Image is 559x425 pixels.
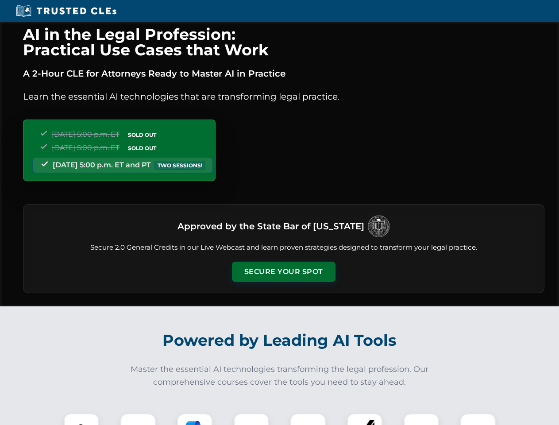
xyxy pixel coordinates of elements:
span: SOLD OUT [125,130,159,139]
h3: Approved by the State Bar of [US_STATE] [177,218,364,234]
h2: Powered by Leading AI Tools [35,325,525,356]
h1: AI in the Legal Profession: Practical Use Cases that Work [23,27,544,58]
img: Logo [368,215,390,237]
span: [DATE] 5:00 p.m. ET [52,130,120,139]
p: Master the essential AI technologies transforming the legal profession. Our comprehensive courses... [125,363,435,389]
span: SOLD OUT [125,143,159,153]
button: Secure Your Spot [232,262,335,282]
span: [DATE] 5:00 p.m. ET [52,143,120,152]
p: Learn the essential AI technologies that are transforming legal practice. [23,89,544,104]
p: Secure 2.0 General Credits in our Live Webcast and learn proven strategies designed to transform ... [34,243,533,253]
p: A 2-Hour CLE for Attorneys Ready to Master AI in Practice [23,66,544,81]
img: Trusted CLEs [13,4,119,18]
